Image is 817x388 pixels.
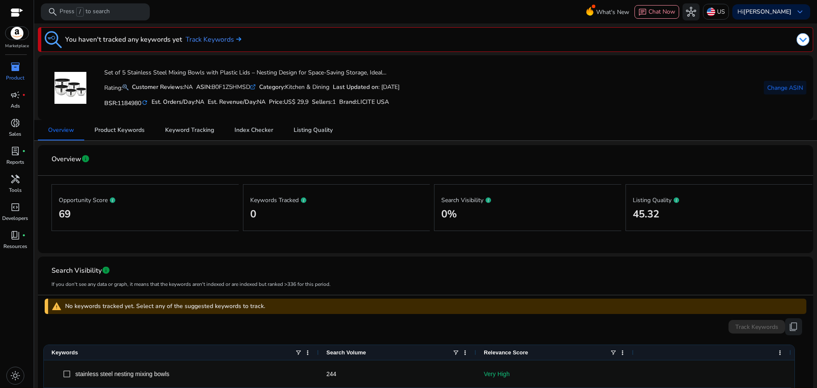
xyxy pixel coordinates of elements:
[326,371,336,377] span: 244
[10,118,20,128] span: donut_small
[10,146,20,156] span: lab_profile
[2,214,28,222] p: Developers
[6,27,29,40] img: amazon.svg
[45,31,62,48] img: keyword-tracking.svg
[707,8,715,16] img: us.svg
[767,83,803,92] span: Change ASIN
[294,127,333,133] span: Listing Quality
[764,81,806,94] button: Change ASIN
[132,83,184,91] b: Customer Reviews:
[51,349,78,356] span: Keywords
[259,83,285,91] b: Category:
[312,99,336,106] h5: Sellers:
[54,72,86,104] img: 31WB7nzantL._AC_US100_.jpg
[10,174,20,184] span: handyman
[484,349,528,356] span: Relevance Score
[333,83,400,91] div: : [DATE]
[51,152,81,167] span: Overview
[357,98,389,106] span: LICITE USA
[250,208,423,220] h2: 0
[3,242,27,250] p: Resources
[22,149,26,153] span: fiber_manual_record
[10,90,20,100] span: campaign
[75,371,169,377] span: stainless steel nesting mixing bowls
[339,99,389,106] h5: :
[5,43,29,49] p: Marketplace
[10,230,20,240] span: book_4
[648,8,675,16] span: Chat Now
[326,349,366,356] span: Search Volume
[59,208,232,220] h2: 69
[795,7,805,17] span: keyboard_arrow_down
[332,98,336,106] span: 1
[234,127,273,133] span: Index Checker
[22,93,26,97] span: fiber_manual_record
[48,127,74,133] span: Overview
[633,208,806,220] h2: 45.32
[10,371,20,381] span: light_mode
[339,98,356,106] span: Brand
[717,4,725,19] p: US
[6,74,24,82] p: Product
[165,127,214,133] span: Keyword Tracking
[65,34,182,45] h3: You haven't tracked any keywords yet
[104,98,148,107] h5: BSR:
[333,83,378,91] b: Last Updated on
[638,8,647,17] span: chat
[59,194,232,205] p: Opportunity Score
[196,83,211,91] b: ASIN:
[269,99,309,106] h5: Price:
[51,263,102,278] span: Search Visibility
[132,83,193,91] div: NA
[141,99,148,107] mat-icon: refresh
[196,83,256,91] div: B0F1Z5HMSD
[596,5,629,20] span: What's New
[250,194,423,205] p: Keywords Tracked
[284,98,309,106] span: US$ 29,9
[6,158,24,166] p: Reports
[259,83,329,91] div: Kitchen & Dining
[22,234,26,237] span: fiber_manual_record
[104,69,400,77] h4: Set of 5 Stainless Steel Mixing Bowls with Plastic Lids – Nesting Design for Space-Saving Storage...
[441,194,614,205] p: Search Visibility
[104,82,129,92] p: Rating:
[51,301,62,311] span: warning
[633,194,806,205] p: Listing Quality
[634,5,679,19] button: chatChat Now
[257,98,266,106] span: NA
[81,154,90,163] span: info
[234,37,241,42] img: arrow-right.svg
[10,62,20,72] span: inventory_2
[76,7,84,17] span: /
[102,266,110,274] span: info
[683,3,700,20] button: hub
[9,186,22,194] p: Tools
[48,7,58,17] span: search
[743,8,791,16] b: [PERSON_NAME]
[94,127,145,133] span: Product Keywords
[117,99,141,107] span: 1184980
[196,98,204,106] span: NA
[51,280,331,288] mat-card-subtitle: If you don't see any data or graph, it means that the keywords aren't indexed or are indexed but ...
[484,365,626,383] p: Very High
[9,130,21,138] p: Sales
[797,33,809,46] img: dropdown-arrow.svg
[65,302,265,311] span: No keywords tracked yet. Select any of the suggested keywords to track.
[186,34,241,45] a: Track Keywords
[151,99,204,106] h5: Est. Orders/Day:
[208,99,266,106] h5: Est. Revenue/Day:
[11,102,20,110] p: Ads
[686,7,696,17] span: hub
[441,208,614,220] h2: 0%
[60,7,110,17] p: Press to search
[737,9,791,15] p: Hi
[10,202,20,212] span: code_blocks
